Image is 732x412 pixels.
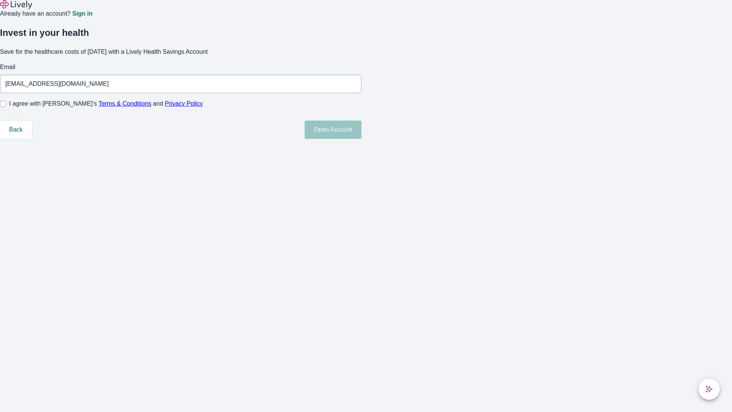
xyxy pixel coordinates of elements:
span: I agree with [PERSON_NAME]’s and [9,99,203,108]
a: Sign in [72,11,92,17]
button: chat [698,378,720,400]
a: Terms & Conditions [98,100,151,107]
a: Privacy Policy [165,100,203,107]
svg: Lively AI Assistant [705,385,713,393]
